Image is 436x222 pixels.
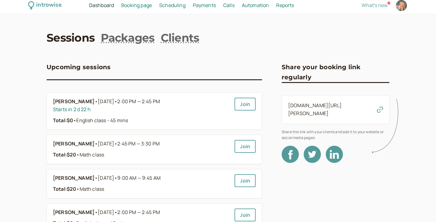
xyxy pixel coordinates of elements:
[98,98,160,106] span: [DATE]
[159,2,186,9] a: Scheduling
[362,2,388,8] button: What's new
[53,140,95,148] b: [PERSON_NAME]
[95,209,98,216] span: •
[53,174,230,193] a: [PERSON_NAME]•[DATE]•9:00 AM — 9:45 AMTotal:$20•Math class
[95,98,98,106] span: •
[235,140,256,153] a: Join
[235,98,256,111] a: Join
[114,175,117,181] span: •
[223,2,235,9] a: Calls
[114,98,117,105] span: •
[53,151,76,158] strong: Total: $20
[98,174,160,182] span: [DATE]
[117,175,160,181] span: 9:00 AM — 9:45 AM
[53,117,73,124] strong: Total: $0
[53,209,95,216] b: [PERSON_NAME]
[98,140,160,148] span: [DATE]
[47,62,111,72] h3: Upcoming sessions
[53,106,230,114] div: Starts in 2 d 22 h
[117,209,160,216] span: 2:00 PM — 2:45 PM
[76,151,79,158] span: •
[114,209,117,216] span: •
[276,2,294,9] a: Reports
[53,98,95,106] b: [PERSON_NAME]
[193,2,216,9] a: Payments
[405,193,436,222] iframe: Chat Widget
[95,140,98,148] span: •
[114,140,117,147] span: •
[117,140,160,147] span: 2:45 PM — 3:30 PM
[53,140,230,159] a: [PERSON_NAME]•[DATE]•2:45 PM — 3:30 PMTotal:$20•Math class
[53,98,230,125] a: [PERSON_NAME]•[DATE]•2:00 PM — 2:45 PMStarts in 2 d 22 hTotal:$0•English class - 45 mins
[36,1,61,10] div: introwise
[117,98,160,105] span: 2:00 PM — 2:45 PM
[282,129,389,141] span: Share this link with your clients and add it to your website or social media pages
[89,2,114,9] a: Dashboard
[362,2,388,9] span: What's new
[98,209,160,216] span: [DATE]
[47,30,95,45] a: Sessions
[76,186,79,192] span: •
[53,174,95,182] b: [PERSON_NAME]
[95,174,98,182] span: •
[76,186,104,192] span: Math class
[28,1,62,10] a: introwise
[53,186,76,192] strong: Total: $20
[121,2,152,9] a: Booking page
[235,174,256,187] a: Join
[161,30,199,45] a: Clients
[235,209,256,221] a: Join
[101,30,154,45] a: Packages
[76,151,104,158] span: Math class
[242,2,269,9] a: Automation
[73,117,76,124] span: •
[288,102,342,117] a: [DOMAIN_NAME][URL][PERSON_NAME]
[282,62,389,82] h3: Share your booking link regularly
[73,117,128,124] span: English class - 45 mins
